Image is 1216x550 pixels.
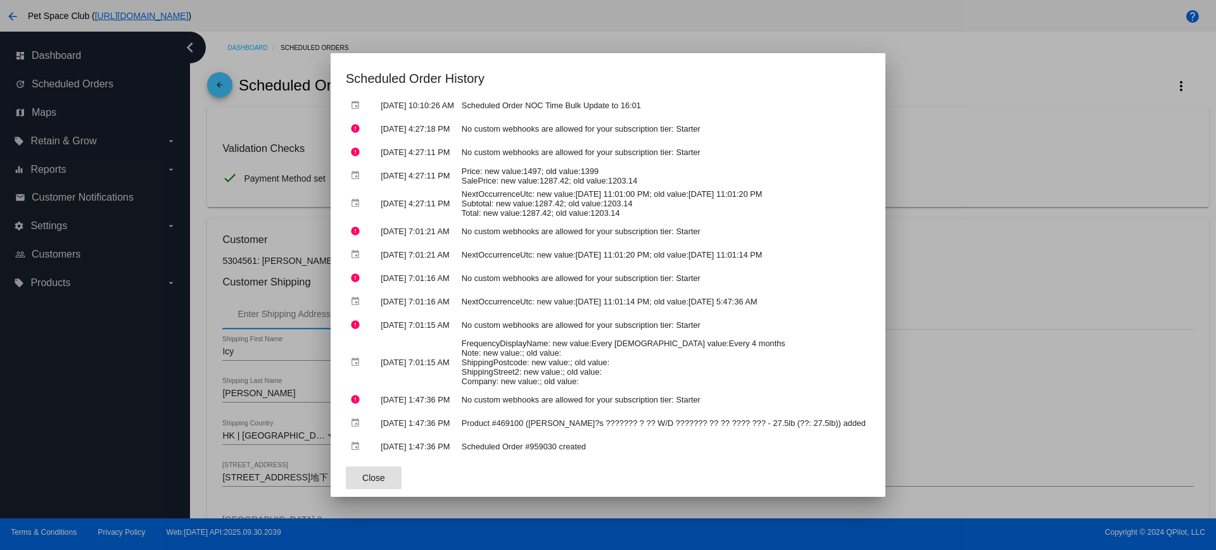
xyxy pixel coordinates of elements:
td: Scheduled Order NOC Time Bulk Update to 16:01 [459,94,869,116]
td: [DATE] 7:01:15 AM [377,314,457,336]
button: Close dialog [346,466,402,489]
td: No custom webhooks are allowed for your subscription tier: Starter [459,118,869,140]
td: [DATE] 1:47:36 PM [377,389,457,411]
td: Price: new value:1497; old value:1399 SalePrice: new value:1287.42; old value:1203.14 [459,165,869,187]
td: No custom webhooks are allowed for your subscription tier: Starter [459,141,869,163]
td: NextOccurrenceUtc: new value:[DATE] 11:01:20 PM; old value:[DATE] 11:01:14 PM [459,244,869,266]
mat-icon: event [350,96,365,115]
mat-icon: error [350,315,365,335]
mat-icon: error [350,390,365,409]
td: Scheduled Order #959030 created [459,435,869,458]
mat-icon: error [350,222,365,241]
mat-icon: error [350,142,365,162]
td: [DATE] 7:01:15 AM [377,337,457,387]
td: [DATE] 4:27:18 PM [377,118,457,140]
mat-icon: event [350,194,365,213]
td: NextOccurrenceUtc: new value:[DATE] 11:01:00 PM; old value:[DATE] 11:01:20 PM Subtotal: new value... [459,188,869,219]
td: [DATE] 4:27:11 PM [377,165,457,187]
td: No custom webhooks are allowed for your subscription tier: Starter [459,314,869,336]
td: No custom webhooks are allowed for your subscription tier: Starter [459,220,869,242]
mat-icon: event [350,292,365,311]
td: [DATE] 7:01:21 AM [377,220,457,242]
td: [DATE] 1:47:36 PM [377,435,457,458]
td: [DATE] 7:01:16 AM [377,291,457,313]
mat-icon: error [350,119,365,139]
td: [DATE] 4:27:11 PM [377,141,457,163]
td: [DATE] 4:27:11 PM [377,188,457,219]
mat-icon: event [350,413,365,433]
mat-icon: error [350,268,365,288]
td: [DATE] 10:10:26 AM [377,94,457,116]
span: Close [362,473,385,483]
td: No custom webhooks are allowed for your subscription tier: Starter [459,267,869,289]
td: [DATE] 7:01:21 AM [377,244,457,266]
td: [DATE] 7:01:16 AM [377,267,457,289]
td: No custom webhooks are allowed for your subscription tier: Starter [459,389,869,411]
td: [DATE] 1:47:36 PM [377,412,457,434]
td: Product #469100 ([PERSON_NAME]?s ??????? ? ?? W/D ??????? ?? ?? ???? ??? - 27.5lb (??: 27.5lb)) a... [459,412,869,434]
mat-icon: event [350,166,365,185]
td: NextOccurrenceUtc: new value:[DATE] 11:01:14 PM; old value:[DATE] 5:47:36 AM [459,291,869,313]
mat-icon: event [350,353,365,372]
mat-icon: event [350,437,365,456]
mat-icon: event [350,245,365,265]
h1: Scheduled Order History [346,68,870,89]
td: FrequencyDisplayName: new value:Every [DEMOGRAPHIC_DATA] value:Every 4 months Note: new value:; o... [459,337,869,387]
